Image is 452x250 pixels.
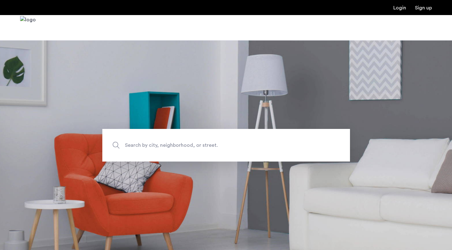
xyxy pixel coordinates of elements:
img: logo [20,16,36,40]
input: Apartment Search [102,129,350,162]
a: Registration [415,5,432,10]
span: Search by city, neighborhood, or street. [125,141,298,149]
a: Cazamio Logo [20,16,36,40]
a: Login [393,5,406,10]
